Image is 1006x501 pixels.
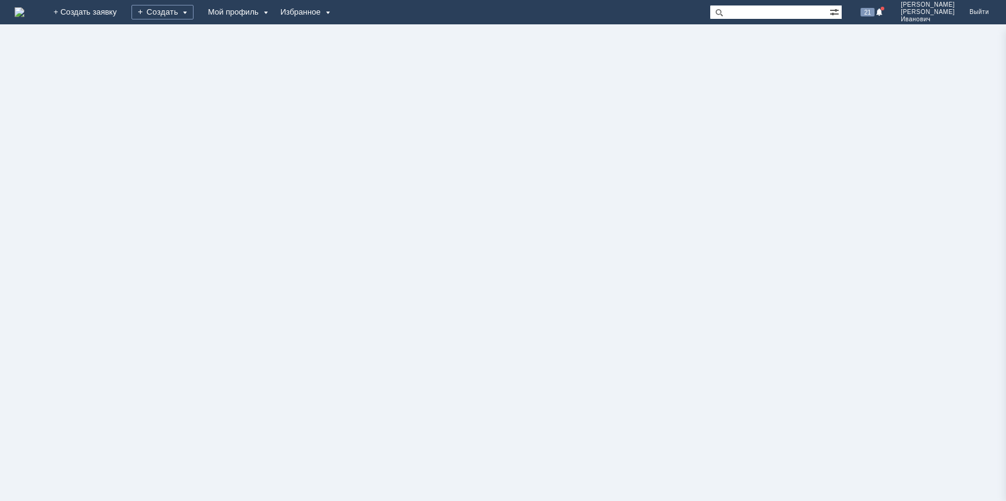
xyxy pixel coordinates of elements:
span: [PERSON_NAME] [901,9,955,16]
a: Перейти на домашнюю страницу [15,7,24,17]
span: Иванович [901,16,955,23]
div: Создать [131,5,194,19]
span: Расширенный поиск [830,5,842,17]
span: 21 [861,8,875,16]
img: logo [15,7,24,17]
span: [PERSON_NAME] [901,1,955,9]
